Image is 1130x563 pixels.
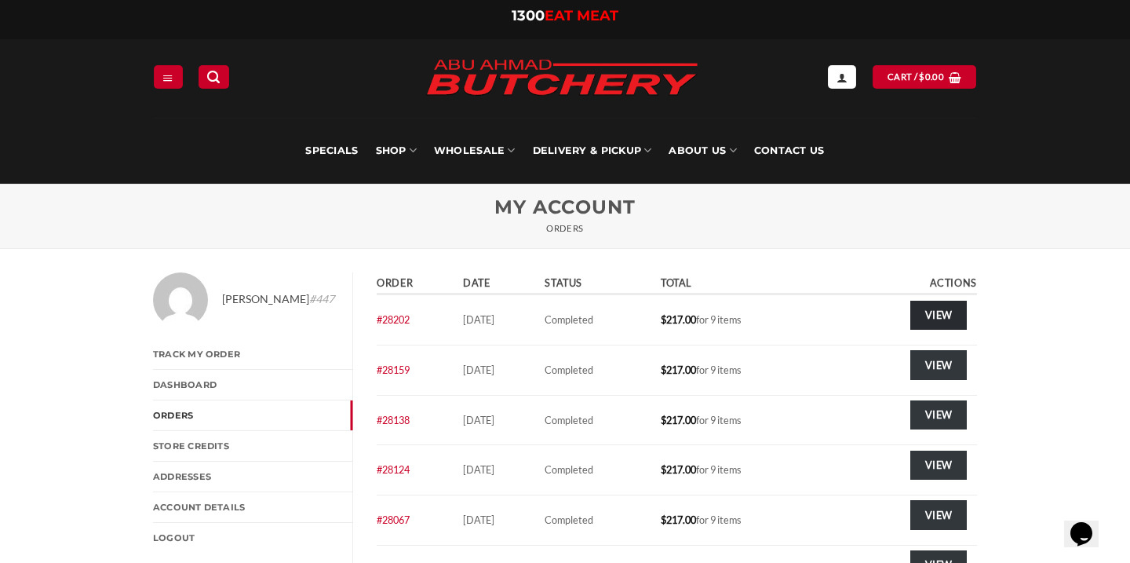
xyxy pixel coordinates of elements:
[153,523,352,553] a: Logout
[413,49,711,108] img: Abu Ahmad Butchery
[661,276,692,289] span: Total
[153,339,352,369] a: Track My Order
[153,370,352,400] a: Dashboard
[545,7,618,24] span: EAT MEAT
[153,400,352,430] a: Orders
[540,295,656,345] td: Completed
[910,451,967,480] a: View
[377,313,410,326] a: #28202
[153,196,977,219] h1: My Account
[540,495,656,546] td: Completed
[661,313,696,326] span: 217.00
[656,345,836,396] td: for 9 items
[463,414,494,426] time: [DATE]
[930,276,977,289] span: Actions
[540,445,656,495] td: Completed
[888,70,944,84] span: Cart /
[669,118,736,184] a: About Us
[153,492,352,522] a: Account details
[533,118,652,184] a: Delivery & Pickup
[910,500,967,529] a: View
[222,291,334,309] span: [PERSON_NAME]
[661,414,696,426] span: 217.00
[434,118,516,184] a: Wholesale
[463,364,494,376] time: [DATE]
[512,7,618,24] a: 1300EAT MEAT
[661,514,696,526] span: 217.00
[154,65,182,88] a: Menu
[754,118,825,184] a: Contact Us
[656,495,836,546] td: for 9 items
[656,445,836,495] td: for 9 items
[376,118,417,184] a: SHOP
[1064,500,1114,547] iframe: chat widget
[545,276,582,289] span: Status
[377,414,410,426] a: #28138
[828,65,856,88] a: My account
[910,400,967,430] a: View
[540,345,656,396] td: Completed
[546,223,583,234] small: Orders
[661,364,666,376] span: $
[910,350,967,379] a: View
[309,292,334,305] em: #447
[153,431,352,461] a: Store Credits
[656,396,836,446] td: for 9 items
[463,463,494,476] time: [DATE]
[919,71,944,82] bdi: 0.00
[463,514,494,526] time: [DATE]
[377,364,410,376] a: #28159
[377,514,410,526] a: #28067
[377,463,410,476] a: #28124
[153,339,352,553] nav: Account pages
[199,65,228,88] a: Search
[656,295,836,345] td: for 9 items
[919,70,924,84] span: $
[540,396,656,446] td: Completed
[512,7,545,24] span: 1300
[153,272,208,327] img: Avatar of James Estephan
[463,313,494,326] time: [DATE]
[661,364,696,376] span: 217.00
[661,463,696,476] span: 217.00
[661,313,666,326] span: $
[377,276,413,289] span: Order
[661,463,666,476] span: $
[153,462,352,492] a: Addresses
[910,301,967,330] a: View
[873,65,976,88] a: View cart
[463,276,490,289] span: Date
[661,414,666,426] span: $
[661,514,666,526] span: $
[305,118,358,184] a: Specials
